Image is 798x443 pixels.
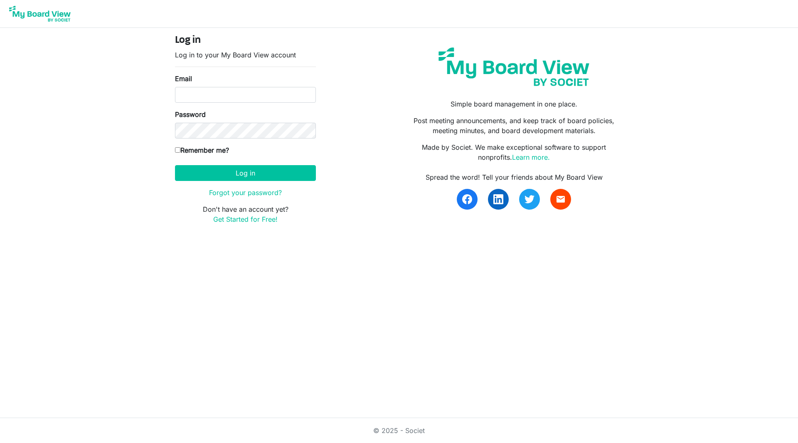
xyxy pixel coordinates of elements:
p: Log in to your My Board View account [175,50,316,60]
img: linkedin.svg [493,194,503,204]
input: Remember me? [175,147,180,153]
p: Don't have an account yet? [175,204,316,224]
a: Get Started for Free! [213,215,278,223]
a: email [550,189,571,210]
img: twitter.svg [525,194,534,204]
p: Made by Societ. We make exceptional software to support nonprofits. [405,142,623,162]
button: Log in [175,165,316,181]
a: Forgot your password? [209,188,282,197]
a: © 2025 - Societ [373,426,425,435]
a: Learn more. [512,153,550,161]
p: Simple board management in one place. [405,99,623,109]
label: Email [175,74,192,84]
h4: Log in [175,35,316,47]
div: Spread the word! Tell your friends about My Board View [405,172,623,182]
img: facebook.svg [462,194,472,204]
img: my-board-view-societ.svg [432,41,596,92]
span: email [556,194,566,204]
img: My Board View Logo [7,3,73,24]
p: Post meeting announcements, and keep track of board policies, meeting minutes, and board developm... [405,116,623,136]
label: Password [175,109,206,119]
label: Remember me? [175,145,229,155]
